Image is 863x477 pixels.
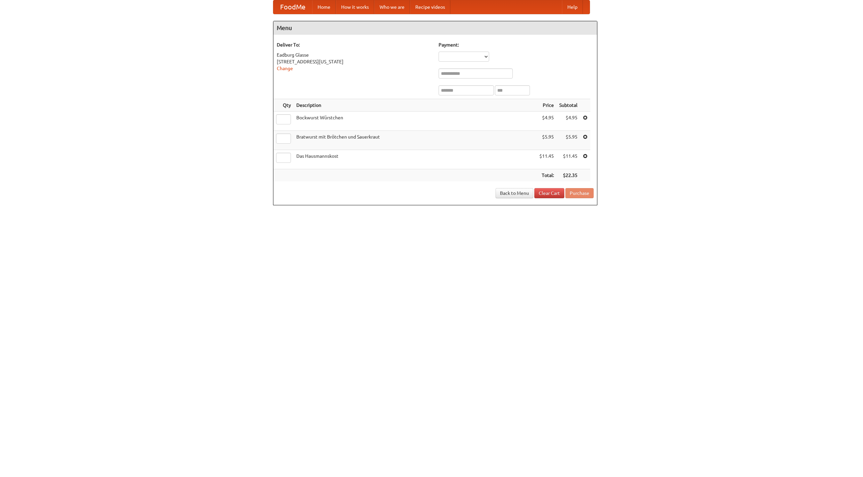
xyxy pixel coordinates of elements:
[557,99,580,112] th: Subtotal
[336,0,374,14] a: How it works
[277,52,432,58] div: Eadburg Glasse
[557,169,580,182] th: $22.35
[537,99,557,112] th: Price
[294,150,537,169] td: Das Hausmannskost
[273,99,294,112] th: Qty
[277,41,432,48] h5: Deliver To:
[534,188,564,198] a: Clear Cart
[294,112,537,131] td: Bockwurst Würstchen
[557,150,580,169] td: $11.45
[294,99,537,112] th: Description
[496,188,533,198] a: Back to Menu
[273,21,597,35] h4: Menu
[312,0,336,14] a: Home
[374,0,410,14] a: Who we are
[537,169,557,182] th: Total:
[537,150,557,169] td: $11.45
[565,188,594,198] button: Purchase
[273,0,312,14] a: FoodMe
[410,0,450,14] a: Recipe videos
[277,66,293,71] a: Change
[439,41,594,48] h5: Payment:
[557,112,580,131] td: $4.95
[557,131,580,150] td: $5.95
[294,131,537,150] td: Bratwurst mit Brötchen und Sauerkraut
[537,112,557,131] td: $4.95
[562,0,583,14] a: Help
[537,131,557,150] td: $5.95
[277,58,432,65] div: [STREET_ADDRESS][US_STATE]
